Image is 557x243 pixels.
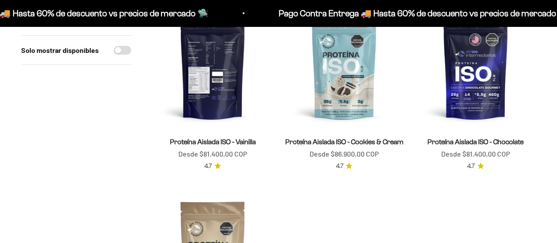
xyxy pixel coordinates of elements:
[178,148,247,160] sale-price: Desde $81.400,00 COP
[467,161,484,171] a: 4.74.7 de 5.0 estrellas
[310,148,379,160] sale-price: Desde $86.900,00 COP
[428,138,524,146] a: Proteína Aislada ISO - Chocolate
[285,138,403,146] a: Proteína Aislada ISO - Cookies & Cream
[152,7,273,127] img: Proteína Aislada ISO - Vainilla
[204,161,221,171] a: 4.74.7 de 5.0 estrellas
[336,161,352,171] a: 4.74.7 de 5.0 estrellas
[467,161,475,171] span: 4.7
[336,161,343,171] span: 4.7
[204,161,212,171] span: 4.7
[441,148,510,160] sale-price: Desde $81.400,00 COP
[170,138,256,146] a: Proteína Aislada ISO - Vainilla
[21,45,99,56] label: Solo mostrar disponibles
